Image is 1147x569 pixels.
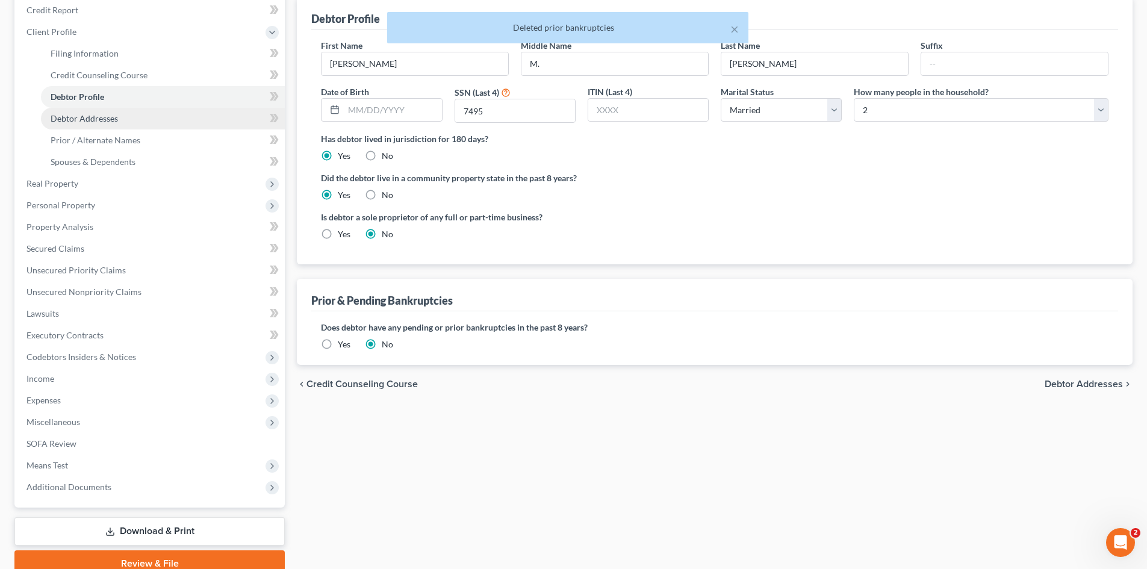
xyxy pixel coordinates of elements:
span: Additional Documents [26,482,111,492]
a: Property Analysis [17,216,285,238]
span: Unsecured Nonpriority Claims [26,287,141,297]
span: Debtor Profile [51,92,104,102]
label: No [382,189,393,201]
label: No [382,228,393,240]
span: Miscellaneous [26,417,80,427]
label: SSN (Last 4) [455,86,499,99]
label: Yes [338,189,350,201]
span: Means Test [26,460,68,470]
label: ITIN (Last 4) [588,86,632,98]
label: Yes [338,150,350,162]
span: Credit Counseling Course [306,379,418,389]
input: -- [322,52,508,75]
a: Secured Claims [17,238,285,260]
input: XXXX [588,99,708,122]
div: Debtor Profile [311,11,380,26]
label: No [382,338,393,350]
a: Debtor Profile [41,86,285,108]
i: chevron_right [1123,379,1133,389]
i: chevron_left [297,379,306,389]
span: Credit Report [26,5,78,15]
button: × [730,22,739,36]
span: Unsecured Priority Claims [26,265,126,275]
label: No [382,150,393,162]
span: Debtor Addresses [51,113,118,123]
span: Credit Counseling Course [51,70,148,80]
a: Prior / Alternate Names [41,129,285,151]
label: Yes [338,338,350,350]
label: Date of Birth [321,86,369,98]
div: Deleted prior bankruptcies [397,22,739,34]
label: Has debtor lived in jurisdiction for 180 days? [321,132,1108,145]
a: Filing Information [41,43,285,64]
button: chevron_left Credit Counseling Course [297,379,418,389]
label: How many people in the household? [854,86,989,98]
span: Expenses [26,395,61,405]
a: SOFA Review [17,433,285,455]
span: Secured Claims [26,243,84,253]
a: Credit Counseling Course [41,64,285,86]
a: Spouses & Dependents [41,151,285,173]
button: Debtor Addresses chevron_right [1045,379,1133,389]
span: Spouses & Dependents [51,157,135,167]
span: Property Analysis [26,222,93,232]
a: Executory Contracts [17,325,285,346]
span: Executory Contracts [26,330,104,340]
input: MM/DD/YYYY [344,99,441,122]
span: Prior / Alternate Names [51,135,140,145]
span: Income [26,373,54,384]
span: Codebtors Insiders & Notices [26,352,136,362]
label: Is debtor a sole proprietor of any full or part-time business? [321,211,709,223]
span: Filing Information [51,48,119,58]
span: 2 [1131,528,1140,538]
span: Personal Property [26,200,95,210]
iframe: Intercom live chat [1106,528,1135,557]
input: M.I [521,52,708,75]
div: Prior & Pending Bankruptcies [311,293,453,308]
span: Lawsuits [26,308,59,319]
span: Real Property [26,178,78,188]
a: Unsecured Nonpriority Claims [17,281,285,303]
a: Unsecured Priority Claims [17,260,285,281]
label: Yes [338,228,350,240]
span: SOFA Review [26,438,76,449]
a: Debtor Addresses [41,108,285,129]
label: Does debtor have any pending or prior bankruptcies in the past 8 years? [321,321,1108,334]
span: Debtor Addresses [1045,379,1123,389]
a: Lawsuits [17,303,285,325]
label: Marital Status [721,86,774,98]
label: Did the debtor live in a community property state in the past 8 years? [321,172,1108,184]
input: -- [721,52,908,75]
a: Download & Print [14,517,285,546]
input: -- [921,52,1108,75]
input: XXXX [455,99,575,122]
